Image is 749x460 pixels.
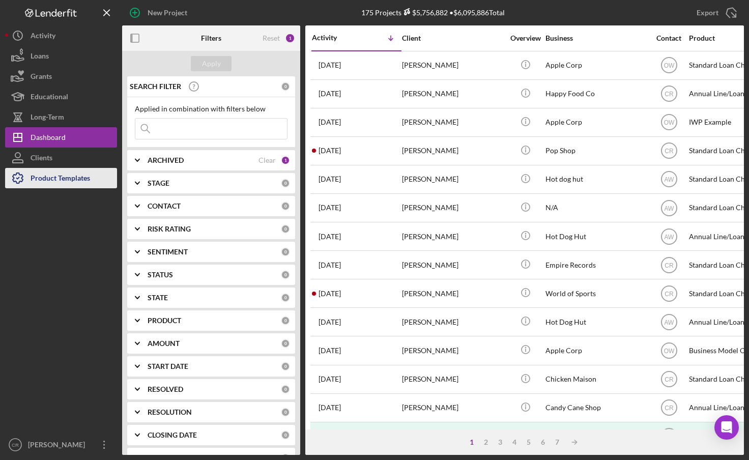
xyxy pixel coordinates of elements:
[545,394,647,421] div: Candy Cane Shop
[31,46,49,69] div: Loans
[402,34,504,42] div: Client
[545,308,647,335] div: Hot Dog Hut
[319,118,341,126] time: 2025-09-18 18:29
[402,280,504,307] div: [PERSON_NAME]
[714,415,739,440] div: Open Intercom Messenger
[665,376,674,383] text: CR
[5,435,117,455] button: CR[PERSON_NAME]
[201,34,221,42] b: Filters
[545,109,647,136] div: Apple Corp
[31,25,55,48] div: Activity
[31,168,90,191] div: Product Templates
[536,438,550,446] div: 6
[148,225,191,233] b: RISK RATING
[545,280,647,307] div: World of Sports
[281,224,290,234] div: 0
[281,430,290,440] div: 0
[545,223,647,250] div: Hot Dog Hut
[5,66,117,87] a: Grants
[664,319,674,326] text: AW
[545,337,647,364] div: Apple Corp
[281,293,290,302] div: 0
[5,25,117,46] button: Activity
[31,66,52,89] div: Grants
[281,202,290,211] div: 0
[281,156,290,165] div: 1
[319,204,341,212] time: 2025-09-05 19:31
[664,119,674,126] text: OW
[402,52,504,79] div: [PERSON_NAME]
[319,290,341,298] time: 2025-08-15 17:01
[281,270,290,279] div: 0
[522,438,536,446] div: 5
[281,385,290,394] div: 0
[122,3,197,23] button: New Project
[281,179,290,188] div: 0
[31,107,64,130] div: Long-Term
[5,46,117,66] button: Loans
[545,166,647,193] div: Hot dog hut
[665,290,674,297] text: CR
[664,176,674,183] text: AW
[507,438,522,446] div: 4
[5,168,117,188] button: Product Templates
[402,109,504,136] div: [PERSON_NAME]
[281,339,290,348] div: 0
[281,247,290,256] div: 0
[545,34,647,42] div: Business
[319,318,341,326] time: 2025-08-04 20:20
[402,166,504,193] div: [PERSON_NAME]
[545,80,647,107] div: Happy Food Co
[665,405,674,412] text: CR
[402,80,504,107] div: [PERSON_NAME]
[281,316,290,325] div: 0
[148,362,188,370] b: START DATE
[148,339,180,348] b: AMOUNT
[202,56,221,71] div: Apply
[135,105,287,113] div: Applied in combination with filters below
[5,127,117,148] button: Dashboard
[319,404,341,412] time: 2025-07-02 15:40
[148,202,181,210] b: CONTACT
[545,366,647,393] div: Chicken Maison
[665,91,674,98] text: CR
[148,248,188,256] b: SENTIMENT
[402,308,504,335] div: [PERSON_NAME]
[402,137,504,164] div: [PERSON_NAME]
[148,317,181,325] b: PRODUCT
[5,87,117,107] button: Educational
[402,423,504,450] div: [PERSON_NAME]
[550,438,564,446] div: 7
[5,107,117,127] a: Long-Term
[664,62,674,69] text: OW
[148,408,192,416] b: RESOLUTION
[664,205,674,212] text: AW
[285,33,295,43] div: 1
[281,362,290,371] div: 0
[31,127,66,150] div: Dashboard
[361,8,505,17] div: 175 Projects • $6,095,886 Total
[402,194,504,221] div: [PERSON_NAME]
[545,251,647,278] div: Empire Records
[697,3,718,23] div: Export
[281,82,290,91] div: 0
[12,442,19,448] text: CR
[319,233,341,241] time: 2025-08-28 22:09
[402,337,504,364] div: [PERSON_NAME]
[545,194,647,221] div: N/A
[281,408,290,417] div: 0
[148,431,197,439] b: CLOSING DATE
[665,262,674,269] text: CR
[479,438,493,446] div: 2
[319,375,341,383] time: 2025-07-25 16:47
[665,148,674,155] text: CR
[319,261,341,269] time: 2025-08-20 18:30
[664,233,674,240] text: AW
[5,148,117,168] button: Clients
[191,56,232,71] button: Apply
[148,3,187,23] div: New Project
